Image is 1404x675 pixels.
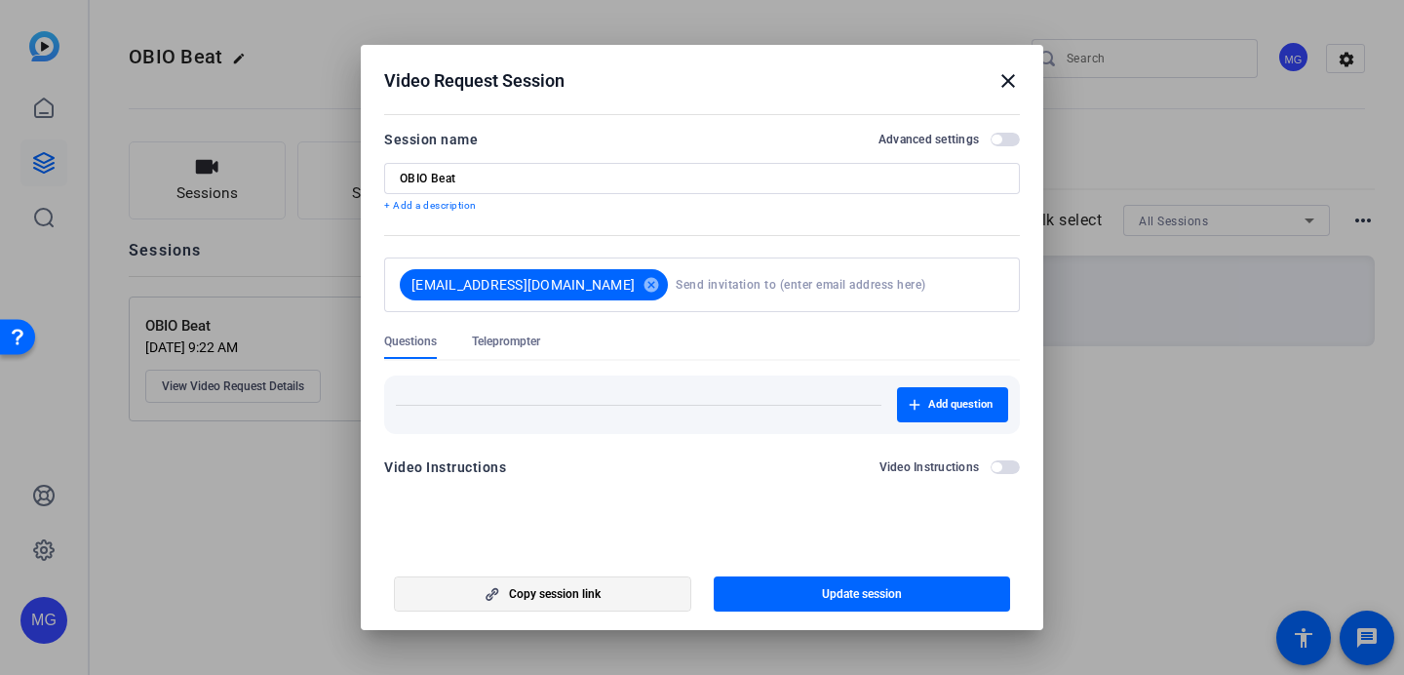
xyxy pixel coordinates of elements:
[509,586,601,602] span: Copy session link
[394,576,691,612] button: Copy session link
[384,198,1020,214] p: + Add a description
[384,334,437,349] span: Questions
[400,171,1004,186] input: Enter Session Name
[822,586,902,602] span: Update session
[384,128,478,151] div: Session name
[676,265,996,304] input: Send invitation to (enter email address here)
[472,334,540,349] span: Teleprompter
[878,132,979,147] h2: Advanced settings
[635,276,668,294] mat-icon: cancel
[879,459,980,475] h2: Video Instructions
[384,456,506,479] div: Video Instructions
[897,387,1008,422] button: Add question
[384,69,1020,93] div: Video Request Session
[411,275,635,295] span: [EMAIL_ADDRESS][DOMAIN_NAME]
[714,576,1011,612] button: Update session
[996,69,1020,93] mat-icon: close
[928,397,993,413] span: Add question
